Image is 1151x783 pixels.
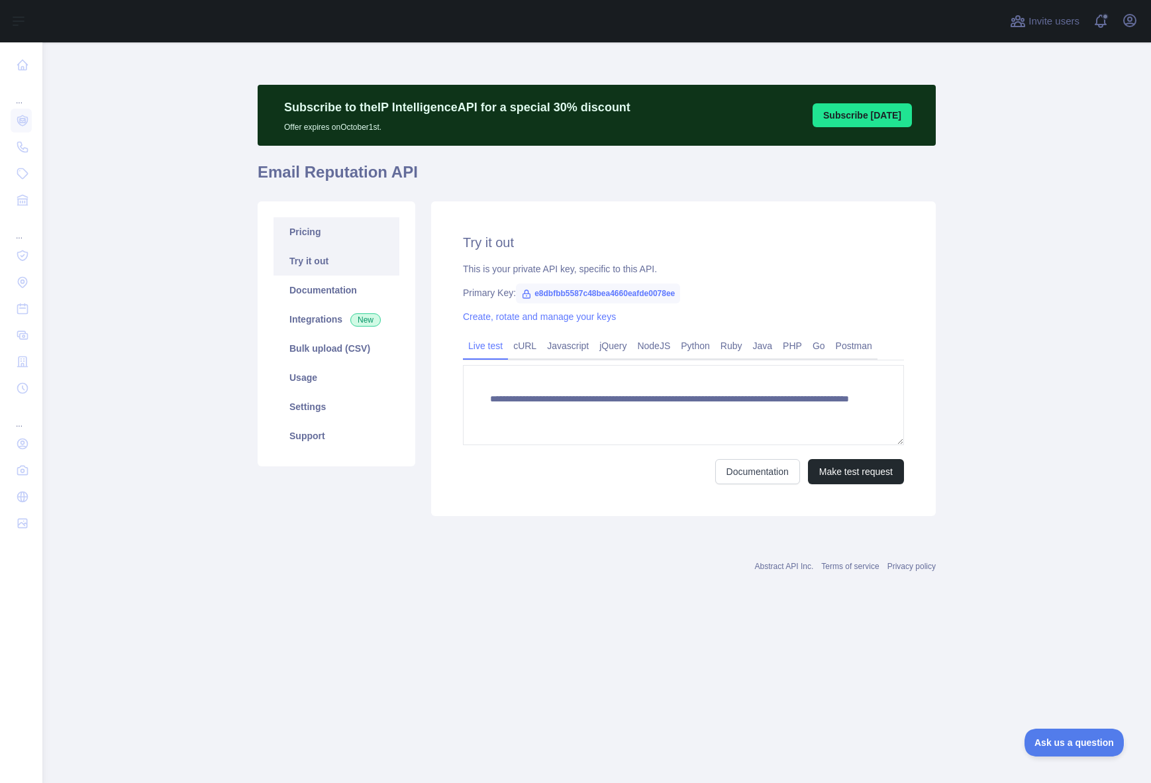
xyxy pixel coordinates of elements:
a: Javascript [542,335,594,356]
h2: Try it out [463,233,904,252]
div: ... [11,79,32,106]
a: Abstract API Inc. [755,562,814,571]
a: Documentation [274,276,399,305]
a: Bulk upload (CSV) [274,334,399,363]
button: Invite users [1007,11,1082,32]
a: Settings [274,392,399,421]
div: This is your private API key, specific to this API. [463,262,904,276]
div: ... [11,403,32,429]
p: Offer expires on October 1st. [284,117,630,132]
div: Primary Key: [463,286,904,299]
div: ... [11,215,32,241]
a: Terms of service [821,562,879,571]
p: Subscribe to the IP Intelligence API for a special 30 % discount [284,98,630,117]
a: Live test [463,335,508,356]
a: Usage [274,363,399,392]
a: Support [274,421,399,450]
a: cURL [508,335,542,356]
a: PHP [777,335,807,356]
button: Make test request [808,459,904,484]
span: New [350,313,381,327]
a: Go [807,335,830,356]
button: Subscribe [DATE] [813,103,912,127]
a: Pricing [274,217,399,246]
a: NodeJS [632,335,676,356]
a: Integrations New [274,305,399,334]
span: Invite users [1028,14,1079,29]
span: e8dbfbb5587c48bea4660eafde0078ee [516,284,680,303]
a: Privacy policy [887,562,936,571]
iframe: Toggle Customer Support [1025,729,1125,757]
a: Documentation [715,459,800,484]
h1: Email Reputation API [258,162,936,193]
a: Python [676,335,715,356]
a: Try it out [274,246,399,276]
a: Ruby [715,335,748,356]
a: jQuery [594,335,632,356]
a: Postman [830,335,877,356]
a: Java [748,335,778,356]
a: Create, rotate and manage your keys [463,311,616,322]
